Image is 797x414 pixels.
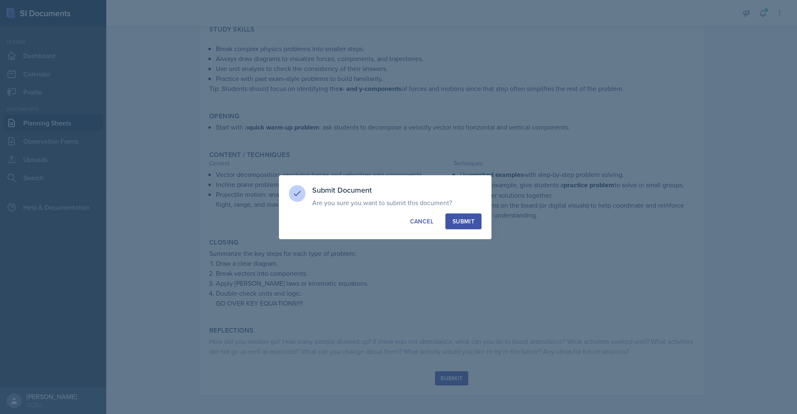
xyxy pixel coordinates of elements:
button: Submit [445,213,482,229]
div: Submit [452,217,474,225]
div: Cancel [410,217,433,225]
h3: Submit Document [312,185,482,195]
p: Are you sure you want to submit this document? [312,198,482,207]
button: Cancel [403,213,440,229]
